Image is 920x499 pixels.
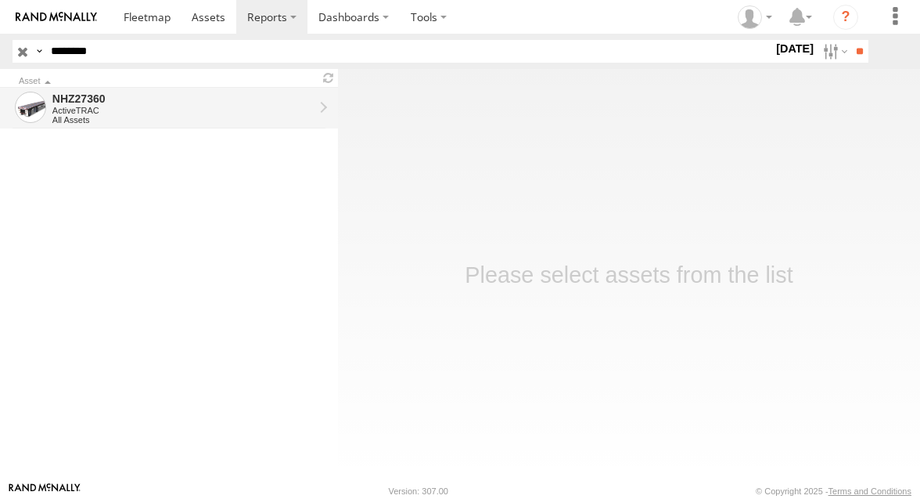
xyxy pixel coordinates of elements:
[756,486,911,496] div: © Copyright 2025 -
[16,12,97,23] img: rand-logo.svg
[389,486,448,496] div: Version: 307.00
[828,486,911,496] a: Terms and Conditions
[52,92,314,106] div: NHZ27360 - View Asset History
[52,115,314,125] div: All Assets
[833,5,858,30] i: ?
[773,40,817,57] label: [DATE]
[19,78,313,85] div: Click to Sort
[319,71,338,85] span: Refresh
[817,40,850,63] label: Search Filter Options
[732,5,778,29] div: Zulema McIntosch
[33,40,45,63] label: Search Query
[52,106,314,115] div: ActiveTRAC
[9,483,81,499] a: Visit our Website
